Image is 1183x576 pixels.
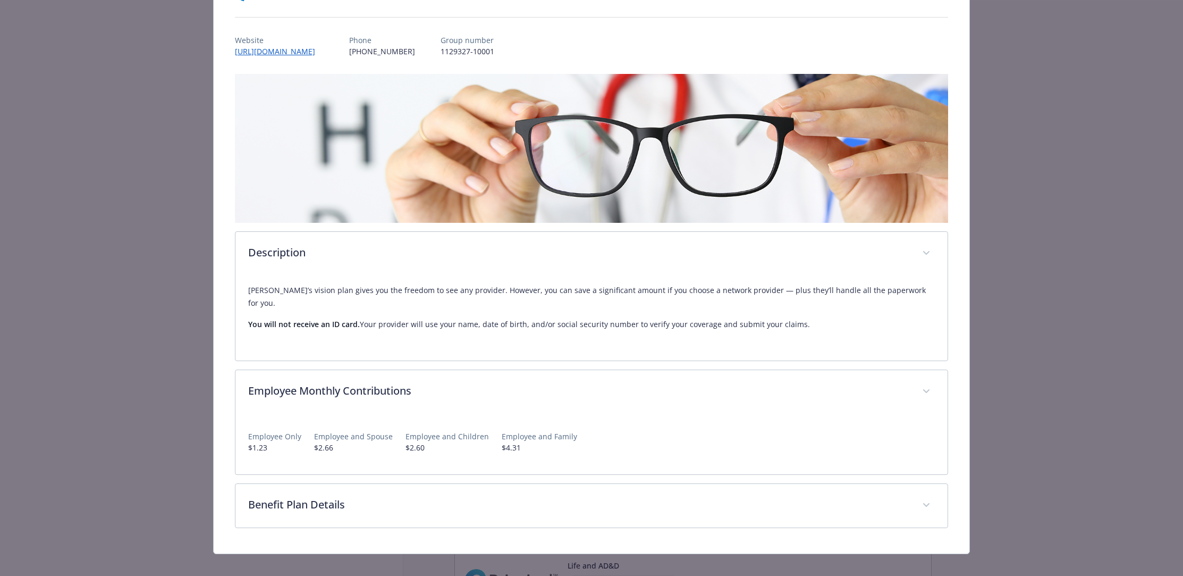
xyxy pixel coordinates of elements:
p: Description [248,245,910,261]
p: Employee and Children [405,431,489,442]
div: Benefit Plan Details [235,484,948,528]
p: [PHONE_NUMBER] [349,46,415,57]
p: Benefit Plan Details [248,497,910,513]
p: $2.66 [314,442,393,453]
strong: You will not receive an ID card. [248,319,360,329]
p: Group number [441,35,494,46]
p: Employee Only [248,431,301,442]
p: Employee and Spouse [314,431,393,442]
p: $1.23 [248,442,301,453]
p: Employee and Family [502,431,577,442]
p: $2.60 [405,442,489,453]
p: [PERSON_NAME]’s vision plan gives you the freedom to see any provider. However, you can save a si... [248,284,935,310]
p: Website [235,35,324,46]
div: Description [235,276,948,361]
p: Phone [349,35,415,46]
div: Employee Monthly Contributions [235,414,948,474]
div: Employee Monthly Contributions [235,370,948,414]
a: [URL][DOMAIN_NAME] [235,46,324,56]
p: $4.31 [502,442,577,453]
p: Employee Monthly Contributions [248,383,910,399]
img: banner [235,74,949,223]
p: Your provider will use your name, date of birth, and/or social security number to verify your cov... [248,318,935,331]
div: Description [235,232,948,276]
p: 1129327-10001 [441,46,494,57]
